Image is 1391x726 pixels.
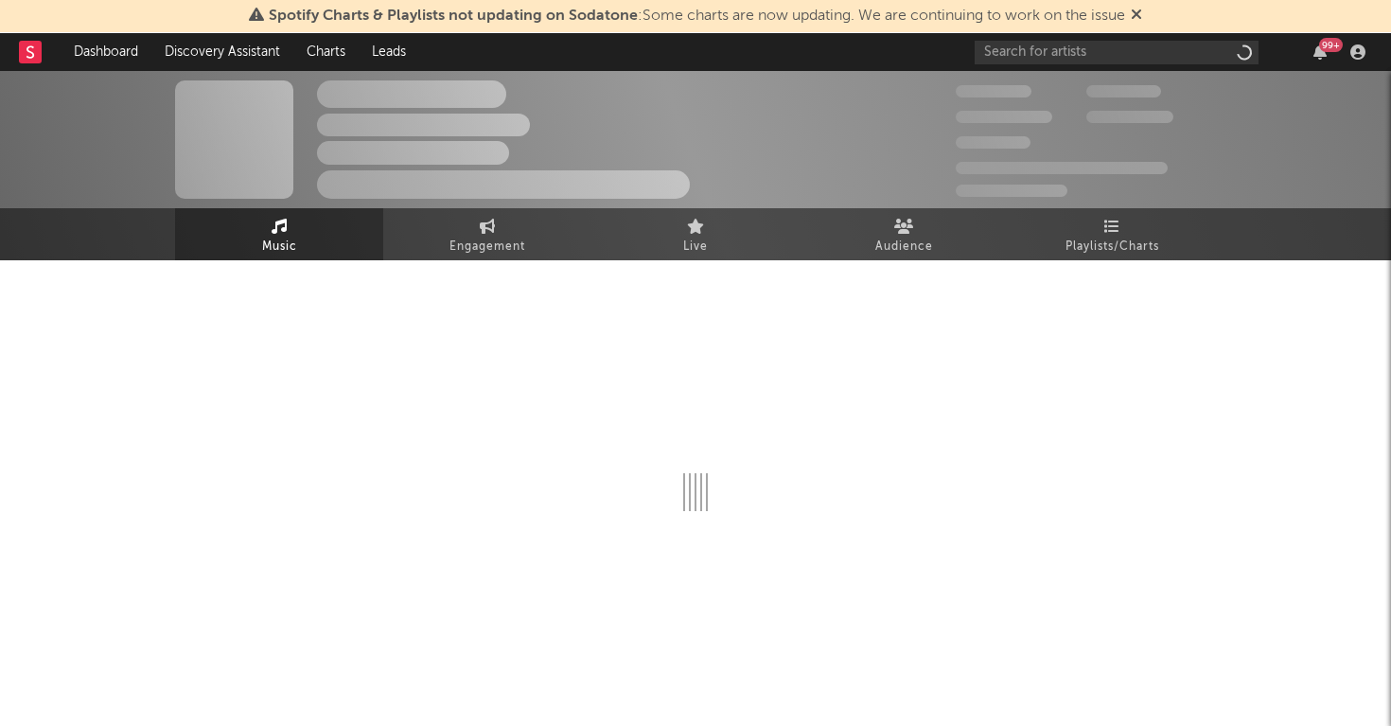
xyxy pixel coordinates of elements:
span: : Some charts are now updating. We are continuing to work on the issue [269,9,1125,24]
a: Leads [359,33,419,71]
a: Charts [293,33,359,71]
a: Engagement [383,208,591,260]
div: 99 + [1319,38,1343,52]
span: Dismiss [1131,9,1142,24]
span: 50,000,000 [956,111,1052,123]
span: Audience [875,236,933,258]
a: Live [591,208,800,260]
span: Spotify Charts & Playlists not updating on Sodatone [269,9,638,24]
a: Discovery Assistant [151,33,293,71]
span: 50,000,000 Monthly Listeners [956,162,1168,174]
button: 99+ [1313,44,1327,60]
span: 1,000,000 [1086,111,1173,123]
input: Search for artists [975,41,1259,64]
span: Playlists/Charts [1065,236,1159,258]
a: Music [175,208,383,260]
span: Jump Score: 85.0 [956,185,1067,197]
a: Dashboard [61,33,151,71]
span: Live [683,236,708,258]
span: Music [262,236,297,258]
span: Engagement [449,236,525,258]
a: Playlists/Charts [1008,208,1216,260]
span: 300,000 [956,85,1031,97]
span: 100,000 [1086,85,1161,97]
span: 100,000 [956,136,1030,149]
a: Audience [800,208,1008,260]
